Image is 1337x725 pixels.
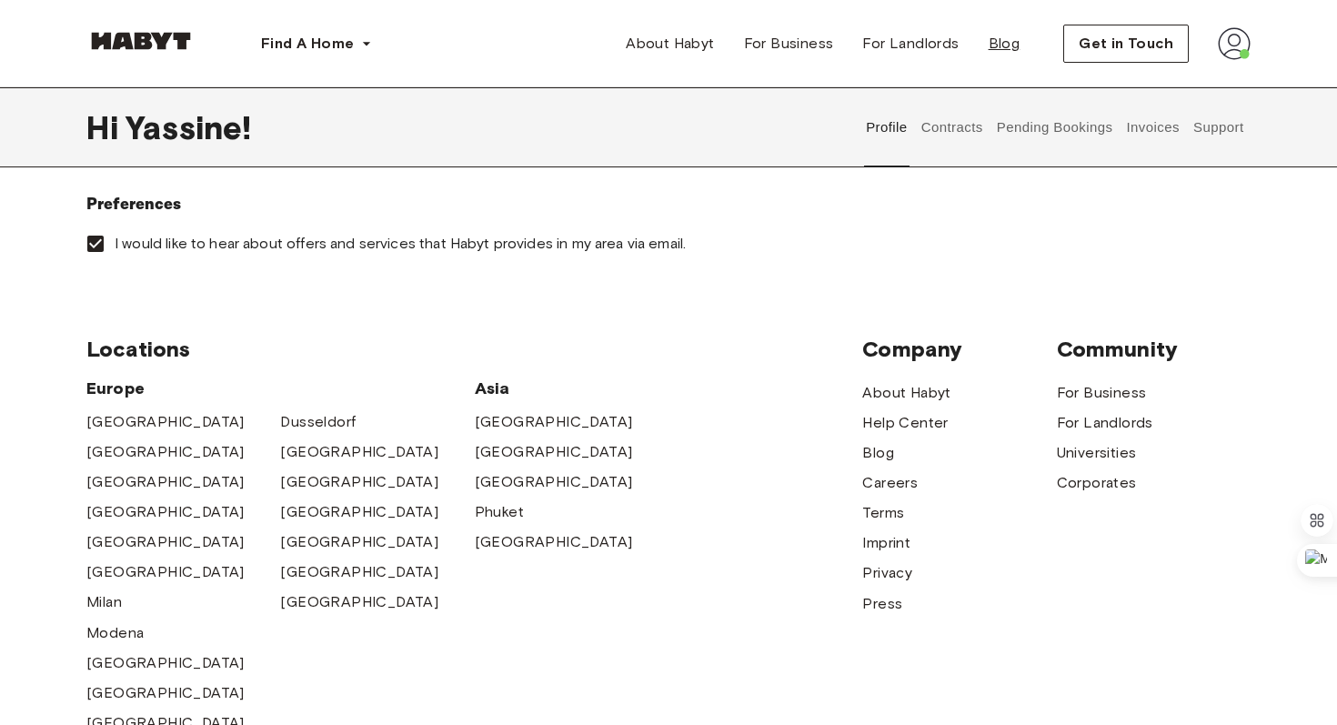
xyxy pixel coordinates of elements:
button: Get in Touch [1063,25,1189,63]
a: [GEOGRAPHIC_DATA] [86,531,245,553]
span: Europe [86,378,475,399]
span: Hi [86,108,126,146]
a: [GEOGRAPHIC_DATA] [86,411,245,433]
a: About Habyt [611,25,729,62]
button: Invoices [1124,87,1181,167]
a: [GEOGRAPHIC_DATA] [475,441,633,463]
a: Milan [86,591,122,613]
a: Phuket [475,501,524,523]
button: Profile [864,87,910,167]
button: Support [1191,87,1246,167]
a: [GEOGRAPHIC_DATA] [86,652,245,674]
span: Yassine ! [126,108,251,146]
span: I would like to hear about offers and services that Habyt provides in my area via email. [115,234,686,254]
span: Asia [475,378,668,399]
img: Habyt [86,32,196,50]
a: [GEOGRAPHIC_DATA] [86,441,245,463]
a: [GEOGRAPHIC_DATA] [475,471,633,493]
a: [GEOGRAPHIC_DATA] [280,531,438,553]
h6: Preferences [86,192,1251,217]
span: About Habyt [626,33,714,55]
span: Community [1057,336,1251,363]
a: [GEOGRAPHIC_DATA] [280,441,438,463]
span: For Landlords [862,33,959,55]
a: [GEOGRAPHIC_DATA] [86,561,245,583]
a: Careers [862,472,918,494]
a: Imprint [862,532,910,554]
a: Terms [862,502,904,524]
a: Universities [1057,442,1137,464]
span: Locations [86,336,862,363]
a: For Business [729,25,849,62]
a: [GEOGRAPHIC_DATA] [280,471,438,493]
a: For Landlords [1057,412,1153,434]
span: Get in Touch [1079,33,1173,55]
span: Company [862,336,1056,363]
a: Privacy [862,562,912,584]
span: For Business [744,33,834,55]
a: About Habyt [862,382,950,404]
button: Pending Bookings [994,87,1115,167]
a: [GEOGRAPHIC_DATA] [280,591,438,613]
a: [GEOGRAPHIC_DATA] [280,561,438,583]
a: [GEOGRAPHIC_DATA] [280,501,438,523]
button: Contracts [919,87,985,167]
img: avatar [1218,27,1251,60]
a: Corporates [1057,472,1137,494]
div: user profile tabs [859,87,1251,167]
a: [GEOGRAPHIC_DATA] [475,531,633,553]
a: Press [862,593,902,615]
button: Find A Home [246,25,387,62]
a: For Business [1057,382,1147,404]
span: Blog [989,33,1020,55]
a: [GEOGRAPHIC_DATA] [86,471,245,493]
a: Help Center [862,412,948,434]
a: Dusseldorf [280,411,356,433]
a: [GEOGRAPHIC_DATA] [86,682,245,704]
a: Blog [974,25,1035,62]
a: Blog [862,442,894,464]
a: [GEOGRAPHIC_DATA] [86,501,245,523]
a: For Landlords [848,25,973,62]
span: Find A Home [261,33,354,55]
a: Modena [86,622,144,644]
a: [GEOGRAPHIC_DATA] [475,411,633,433]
